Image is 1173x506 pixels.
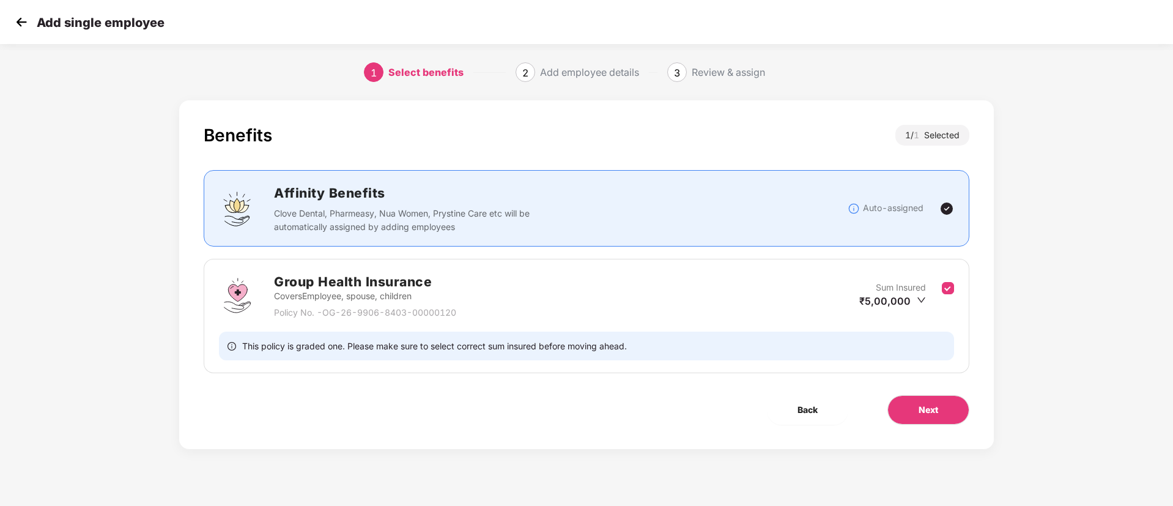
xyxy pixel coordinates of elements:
p: Auto-assigned [863,201,923,215]
img: svg+xml;base64,PHN2ZyBpZD0iQWZmaW5pdHlfQmVuZWZpdHMiIGRhdGEtbmFtZT0iQWZmaW5pdHkgQmVuZWZpdHMiIHhtbG... [219,190,256,227]
p: Add single employee [37,15,165,30]
div: Select benefits [388,62,464,82]
img: svg+xml;base64,PHN2ZyB4bWxucz0iaHR0cDovL3d3dy53My5vcmcvMjAwMC9zdmciIHdpZHRoPSIzMCIgaGVpZ2h0PSIzMC... [12,13,31,31]
span: Next [919,403,938,417]
h2: Affinity Benefits [274,183,713,203]
div: ₹5,00,000 [859,294,926,308]
span: 2 [522,67,528,79]
span: 3 [674,67,680,79]
span: Back [797,403,818,417]
span: info-circle [228,340,236,352]
div: Benefits [204,125,272,146]
button: Next [887,395,969,425]
img: svg+xml;base64,PHN2ZyBpZD0iVGljay0yNHgyNCIgeG1sbnM9Imh0dHA6Ly93d3cudzMub3JnLzIwMDAvc3ZnIiB3aWR0aD... [939,201,954,216]
span: 1 [914,130,924,140]
p: Sum Insured [876,281,926,294]
h2: Group Health Insurance [274,272,456,292]
span: down [917,296,926,305]
div: 1 / Selected [895,125,969,146]
p: Clove Dental, Pharmeasy, Nua Women, Prystine Care etc will be automatically assigned by adding em... [274,207,538,234]
p: Covers Employee, spouse, children [274,289,456,303]
div: Add employee details [540,62,639,82]
span: This policy is graded one. Please make sure to select correct sum insured before moving ahead. [242,340,627,352]
span: 1 [371,67,377,79]
img: svg+xml;base64,PHN2ZyBpZD0iR3JvdXBfSGVhbHRoX0luc3VyYW5jZSIgZGF0YS1uYW1lPSJHcm91cCBIZWFsdGggSW5zdX... [219,277,256,314]
img: svg+xml;base64,PHN2ZyBpZD0iSW5mb18tXzMyeDMyIiBkYXRhLW5hbWU9IkluZm8gLSAzMngzMiIgeG1sbnM9Imh0dHA6Ly... [848,203,860,215]
p: Policy No. - OG-26-9906-8403-00000120 [274,306,456,319]
div: Review & assign [692,62,765,82]
button: Back [767,395,848,425]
